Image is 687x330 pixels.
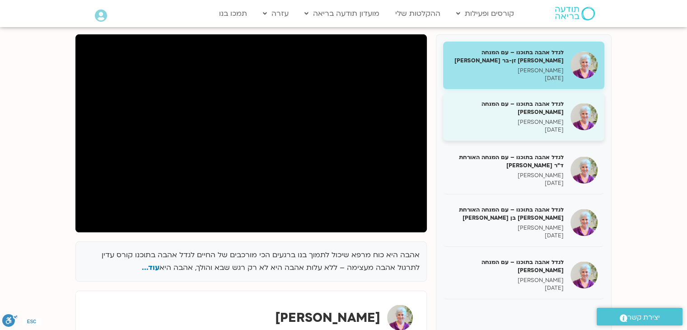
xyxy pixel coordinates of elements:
h5: לגדל אהבה בתוכנו – עם המנחה [PERSON_NAME] [450,258,564,274]
a: עזרה [258,5,293,22]
p: [PERSON_NAME] [450,277,564,284]
h5: לגדל אהבה בתוכנו – עם המנחה [PERSON_NAME] [450,100,564,116]
a: מועדון תודעה בריאה [300,5,384,22]
span: עוד... [142,263,159,273]
img: תודעה בריאה [555,7,595,20]
img: לגדל אהבה בתוכנו – עם המנחה האורחת ד"ר נועה אלבלדה [570,156,598,184]
img: לגדל אהבה בתוכנו – עם המנחה האורחת צילה זן-בר צור [570,52,598,79]
a: ההקלטות שלי [391,5,445,22]
img: לגדל אהבה בתוכנו – עם המנחה האורחת שאנייה כהן בן חיים [570,209,598,236]
p: [PERSON_NAME] [450,224,564,232]
p: [DATE] [450,126,564,134]
p: [PERSON_NAME] [450,67,564,75]
p: [DATE] [450,179,564,187]
strong: [PERSON_NAME] [275,309,380,326]
p: אהבה היא כוח מרפא שיכול לתמוך בנו ברגעים הכי מורכבים של החיים לגדל אהבה בתוכנו קורס עדין לתרגול א... [83,249,420,275]
p: [PERSON_NAME] [450,172,564,179]
h5: לגדל אהבה בתוכנו – עם המנחה [PERSON_NAME] זן-בר [PERSON_NAME] [450,48,564,65]
h5: לגדל אהבה בתוכנו – עם המנחה האורחת ד"ר [PERSON_NAME] [450,153,564,170]
p: [DATE] [450,284,564,292]
h5: לגדל אהבה בתוכנו – עם המנחה האורחת [PERSON_NAME] בן [PERSON_NAME] [450,206,564,222]
img: לגדל אהבה בתוכנו – עם המנחה האורח בן קמינסקי [570,261,598,288]
p: [DATE] [450,232,564,240]
a: קורסים ופעילות [452,5,519,22]
a: יצירת קשר [597,308,682,325]
p: [PERSON_NAME] [450,118,564,126]
img: לגדל אהבה בתוכנו – עם המנחה האורח ענבר בר קמה [570,103,598,130]
p: [DATE] [450,75,564,82]
span: יצירת קשר [627,311,660,324]
a: תמכו בנו [215,5,252,22]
